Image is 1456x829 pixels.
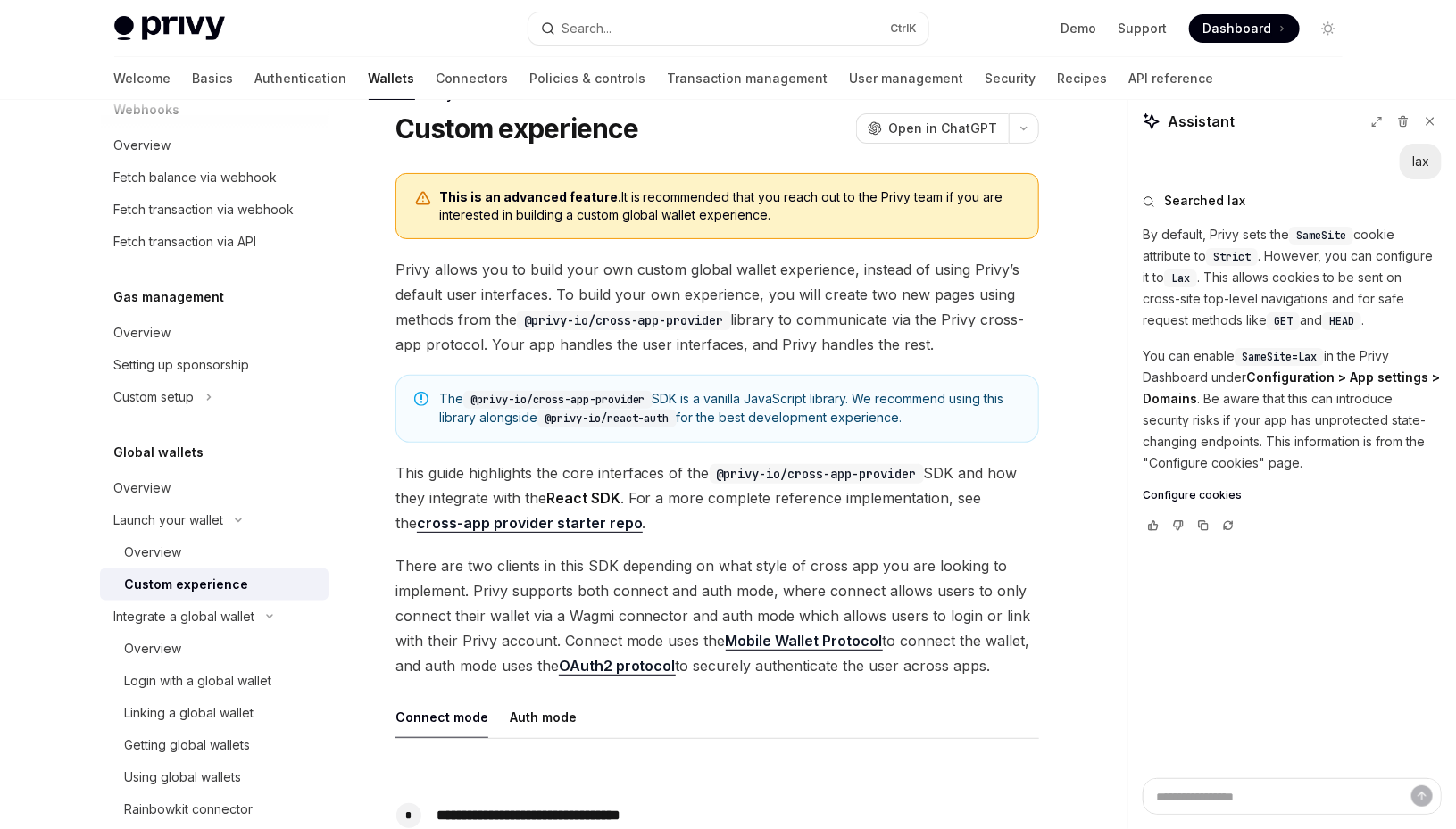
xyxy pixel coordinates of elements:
h5: Global wallets [114,442,204,463]
code: @privy-io/cross-app-provider [463,391,653,409]
span: Strict [1213,250,1251,264]
div: Fetch transaction via webhook [114,199,295,220]
span: Configure cookies [1143,488,1242,502]
a: Overview [100,317,329,349]
a: Fetch transaction via webhook [100,194,329,226]
span: This guide highlights the core interfaces of the SDK and how they integrate with the . For a more... [395,460,1039,535]
a: Policies & controls [530,57,646,100]
button: Send message [1411,785,1433,807]
code: @privy-io/cross-app-provider [710,464,924,484]
a: Getting global wallets [100,729,329,761]
span: Dashboard [1203,20,1272,37]
a: Security [986,57,1036,100]
code: @privy-io/cross-app-provider [517,311,731,330]
strong: React SDK [546,489,620,507]
div: Setting up sponsorship [114,354,250,376]
span: Open in ChatGPT [889,120,998,137]
a: Custom experience [100,568,329,601]
div: Launch your wallet [114,510,224,531]
div: Linking a global wallet [125,702,254,724]
span: SameSite=Lax [1242,350,1317,364]
a: Authentication [255,57,347,100]
a: Support [1119,20,1168,37]
button: Toggle dark mode [1314,14,1343,43]
div: Using global wallets [125,767,242,788]
div: Search... [562,18,612,39]
span: Lax [1171,271,1190,286]
p: By default, Privy sets the cookie attribute to . However, you can configure it to . This allows c... [1143,224,1442,331]
img: light logo [114,16,225,41]
a: Overview [100,633,329,665]
code: @privy-io/react-auth [537,410,677,427]
a: User management [850,57,964,100]
span: Searched lax [1164,192,1245,210]
div: Overview [114,322,171,344]
span: Ctrl K [891,21,918,36]
a: Setting up sponsorship [100,349,329,381]
div: Overview [114,135,171,156]
a: API reference [1129,57,1214,100]
a: Using global wallets [100,761,329,793]
div: lax [1412,153,1429,170]
a: Configure cookies [1143,488,1442,502]
span: HEAD [1329,314,1354,328]
a: Fetch transaction via API [100,226,329,258]
button: Connect mode [395,696,488,738]
h1: Custom experience [395,112,638,145]
button: Search...CtrlK [528,12,928,45]
div: Fetch transaction via API [114,231,257,253]
b: This is an advanced feature. [439,189,621,204]
span: GET [1274,314,1293,328]
strong: Configuration > App settings > Domains [1143,369,1440,406]
span: The SDK is a vanilla JavaScript library. We recommend using this library alongside for the best d... [439,390,1020,427]
a: Wallets [369,57,415,100]
span: It is recommended that you reach out to the Privy team if you are interested in building a custom... [439,188,1020,224]
div: Custom setup [114,386,195,408]
svg: Note [414,392,428,406]
div: Overview [125,638,182,659]
a: Demo [1061,20,1097,37]
div: Login with a global wallet [125,670,272,692]
div: Rainbowkit connector [125,799,254,820]
a: Fetch balance via webhook [100,162,329,194]
div: Custom experience [125,574,249,595]
a: Basics [193,57,234,100]
button: Auth mode [510,696,577,738]
svg: Warning [414,190,432,208]
a: Dashboard [1189,14,1300,43]
a: Login with a global wallet [100,665,329,697]
a: Connectors [437,57,509,100]
div: Overview [125,542,182,563]
a: cross-app provider starter repo [417,514,643,533]
a: Overview [100,129,329,162]
button: Open in ChatGPT [856,113,1009,144]
a: Rainbowkit connector [100,793,329,825]
button: Searched lax [1143,192,1442,210]
div: Getting global wallets [125,734,251,756]
div: Integrate a global wallet [114,606,255,627]
a: Overview [100,472,329,504]
a: Overview [100,536,329,568]
a: OAuth2 protocol [559,657,676,676]
span: Assistant [1168,111,1235,132]
strong: cross-app provider starter repo [417,514,643,532]
span: Privy allows you to build your own custom global wallet experience, instead of using Privy’s defa... [395,257,1039,357]
span: There are two clients in this SDK depending on what style of cross app you are looking to impleme... [395,553,1039,678]
a: Linking a global wallet [100,697,329,729]
a: Transaction management [668,57,828,100]
span: SameSite [1296,228,1346,243]
div: Fetch balance via webhook [114,167,278,188]
div: Overview [114,477,171,499]
h5: Gas management [114,286,225,308]
a: Mobile Wallet Protocol [726,632,883,651]
a: Welcome [114,57,171,100]
a: Recipes [1058,57,1108,100]
p: You can enable in the Privy Dashboard under . Be aware that this can introduce security risks if ... [1143,345,1442,474]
